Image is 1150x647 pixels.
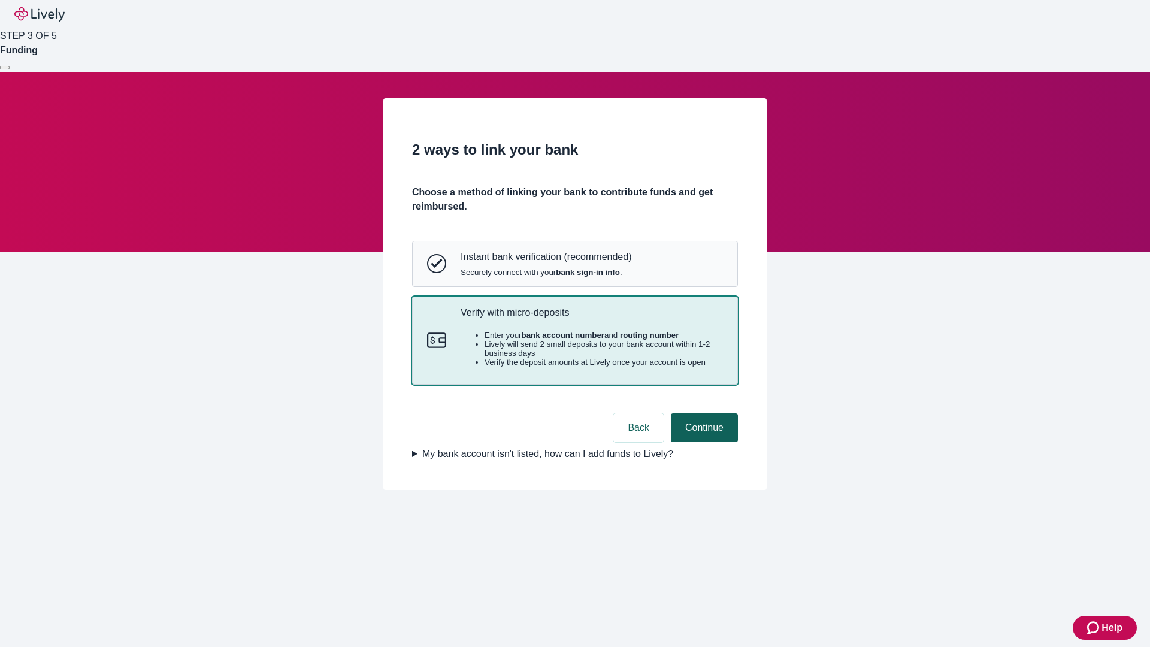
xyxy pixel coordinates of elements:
li: Verify the deposit amounts at Lively once your account is open [485,358,723,367]
li: Lively will send 2 small deposits to your bank account within 1-2 business days [485,340,723,358]
p: Verify with micro-deposits [461,307,723,318]
img: Lively [14,7,65,22]
span: Securely connect with your . [461,268,631,277]
strong: bank account number [522,331,605,340]
button: Instant bank verificationInstant bank verification (recommended)Securely connect with yourbank si... [413,241,737,286]
h4: Choose a method of linking your bank to contribute funds and get reimbursed. [412,185,738,214]
summary: My bank account isn't listed, how can I add funds to Lively? [412,447,738,461]
p: Instant bank verification (recommended) [461,251,631,262]
svg: Micro-deposits [427,331,446,350]
button: Micro-depositsVerify with micro-depositsEnter yourbank account numberand routing numberLively wil... [413,297,737,385]
svg: Instant bank verification [427,254,446,273]
button: Continue [671,413,738,442]
button: Zendesk support iconHelp [1073,616,1137,640]
button: Back [613,413,664,442]
strong: bank sign-in info [556,268,620,277]
li: Enter your and [485,331,723,340]
svg: Zendesk support icon [1087,621,1101,635]
h2: 2 ways to link your bank [412,139,738,161]
span: Help [1101,621,1122,635]
strong: routing number [620,331,679,340]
